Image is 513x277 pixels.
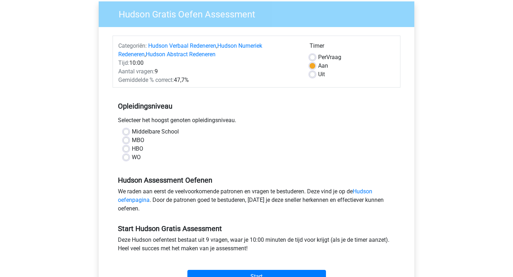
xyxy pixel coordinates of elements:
a: Hudson Verbaal Redeneren [148,42,216,49]
h5: Opleidingsniveau [118,99,395,113]
label: Uit [318,70,325,79]
div: We raden aan eerst de veelvoorkomende patronen en vragen te bestuderen. Deze vind je op de . Door... [113,187,400,216]
span: Categoriën: [118,42,147,49]
span: Tijd: [118,59,129,66]
label: Vraag [318,53,341,62]
span: Per [318,54,326,61]
label: Aan [318,62,328,70]
h5: Start Hudson Gratis Assessment [118,224,395,233]
label: HBO [132,145,143,153]
h5: Hudson Assessment Oefenen [118,176,395,184]
div: 9 [113,67,304,76]
div: Selecteer het hoogst genoten opleidingsniveau. [113,116,400,127]
label: MBO [132,136,144,145]
div: 10:00 [113,59,304,67]
span: Aantal vragen: [118,68,155,75]
div: 47,7% [113,76,304,84]
label: WO [132,153,141,162]
span: Gemiddelde % correct: [118,77,174,83]
div: Timer [310,42,395,53]
div: , , [113,42,304,59]
a: Hudson Abstract Redeneren [146,51,216,58]
div: Deze Hudson oefentest bestaat uit 9 vragen, waar je 10:00 minuten de tijd voor krijgt (als je de ... [113,236,400,256]
h3: Hudson Gratis Oefen Assessment [110,6,409,20]
label: Middelbare School [132,127,179,136]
